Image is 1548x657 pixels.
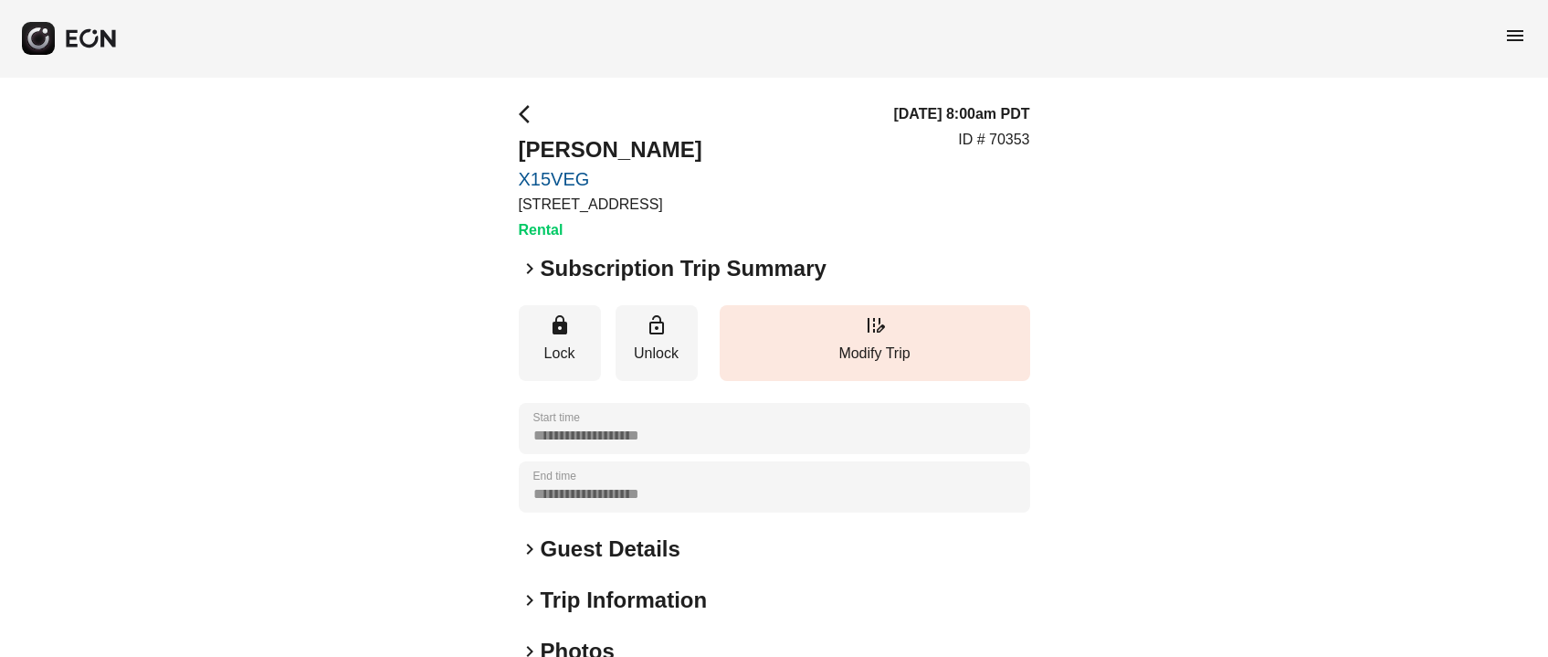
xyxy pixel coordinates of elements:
h2: Guest Details [541,535,680,564]
p: Unlock [625,343,689,365]
span: keyboard_arrow_right [519,538,541,560]
p: Lock [528,343,592,365]
p: Modify Trip [729,343,1021,365]
p: ID # 70353 [958,129,1029,151]
h3: Rental [519,219,702,241]
h2: Trip Information [541,586,708,615]
button: Modify Trip [720,305,1030,381]
span: menu [1504,25,1526,47]
span: keyboard_arrow_right [519,589,541,611]
a: X15VEG [519,168,702,190]
h3: [DATE] 8:00am PDT [893,103,1029,125]
button: Lock [519,305,601,381]
span: edit_road [864,314,886,336]
span: keyboard_arrow_right [519,258,541,280]
button: Unlock [616,305,698,381]
span: lock [549,314,571,336]
p: [STREET_ADDRESS] [519,194,702,216]
span: lock_open [646,314,668,336]
h2: Subscription Trip Summary [541,254,827,283]
h2: [PERSON_NAME] [519,135,702,164]
span: arrow_back_ios [519,103,541,125]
